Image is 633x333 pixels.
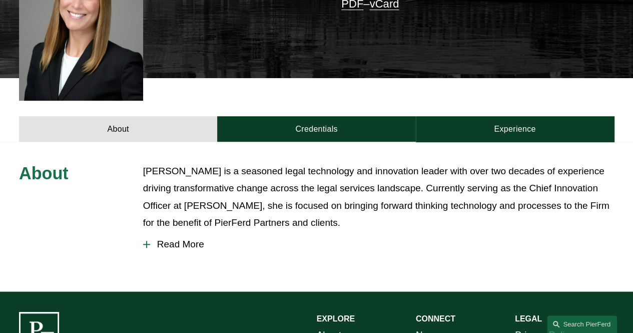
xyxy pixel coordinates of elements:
[416,314,455,323] strong: CONNECT
[19,164,69,183] span: About
[416,116,614,142] a: Experience
[19,116,217,142] a: About
[143,163,614,231] p: [PERSON_NAME] is a seasoned legal technology and innovation leader with over two decades of exper...
[515,314,542,323] strong: LEGAL
[547,315,617,333] a: Search this site
[143,231,614,257] button: Read More
[217,116,415,142] a: Credentials
[317,314,355,323] strong: EXPLORE
[150,239,614,250] span: Read More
